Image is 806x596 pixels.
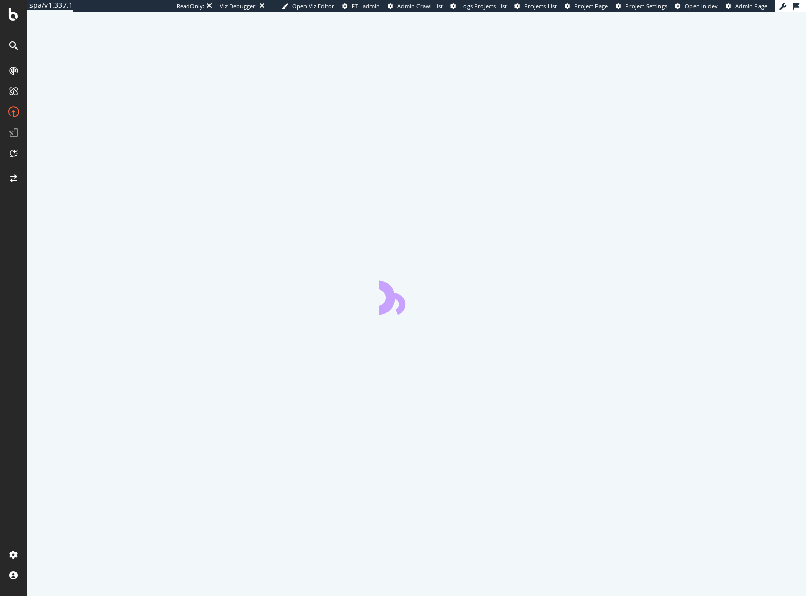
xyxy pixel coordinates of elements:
[685,2,718,10] span: Open in dev
[574,2,608,10] span: Project Page
[735,2,767,10] span: Admin Page
[388,2,443,10] a: Admin Crawl List
[514,2,557,10] a: Projects List
[220,2,257,10] div: Viz Debugger:
[352,2,380,10] span: FTL admin
[282,2,334,10] a: Open Viz Editor
[342,2,380,10] a: FTL admin
[625,2,667,10] span: Project Settings
[524,2,557,10] span: Projects List
[379,278,454,315] div: animation
[176,2,204,10] div: ReadOnly:
[292,2,334,10] span: Open Viz Editor
[397,2,443,10] span: Admin Crawl List
[460,2,507,10] span: Logs Projects List
[675,2,718,10] a: Open in dev
[726,2,767,10] a: Admin Page
[565,2,608,10] a: Project Page
[450,2,507,10] a: Logs Projects List
[616,2,667,10] a: Project Settings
